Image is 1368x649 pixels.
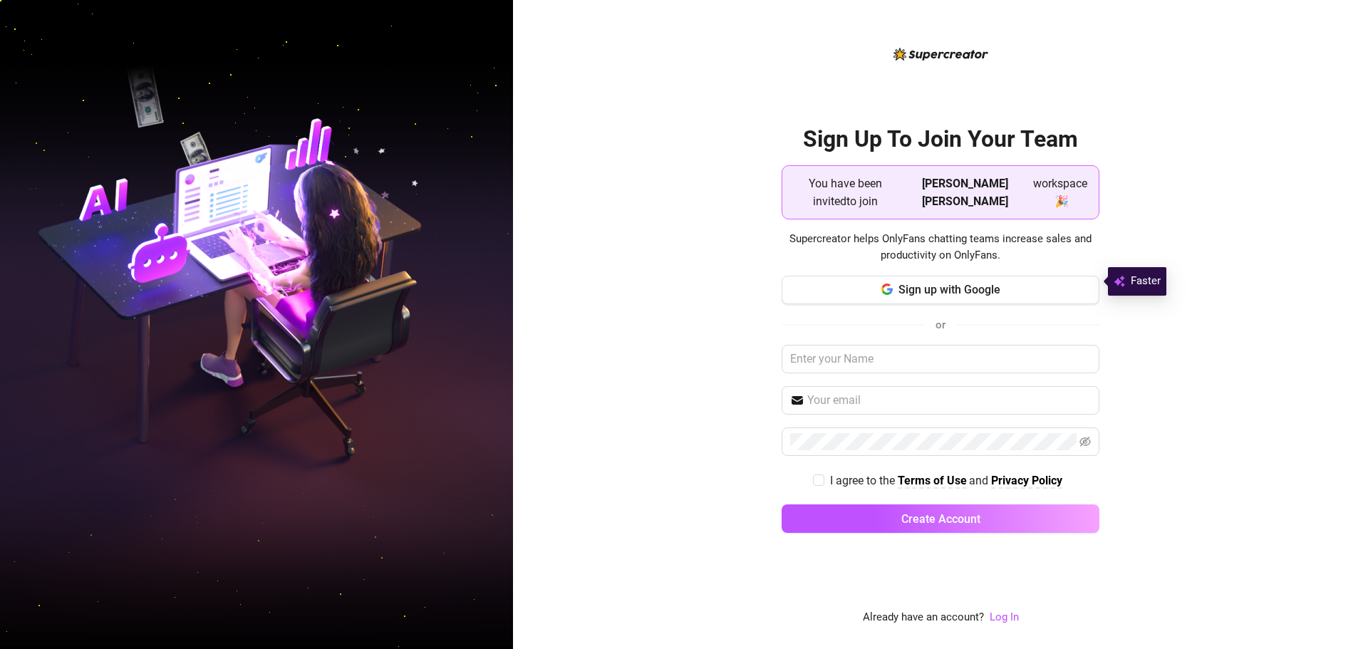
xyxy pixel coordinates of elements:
[782,125,1099,154] h2: Sign Up To Join Your Team
[794,175,898,210] span: You have been invited to join
[990,611,1019,623] a: Log In
[807,392,1091,409] input: Your email
[898,474,967,489] a: Terms of Use
[782,504,1099,533] button: Create Account
[898,474,967,487] strong: Terms of Use
[969,474,991,487] span: and
[782,276,1099,304] button: Sign up with Google
[863,609,984,626] span: Already have an account?
[936,318,945,331] span: or
[991,474,1062,487] strong: Privacy Policy
[990,609,1019,626] a: Log In
[830,474,898,487] span: I agree to the
[1032,175,1087,210] span: workspace 🎉
[991,474,1062,489] a: Privacy Policy
[782,345,1099,373] input: Enter your Name
[898,283,1000,296] span: Sign up with Google
[782,231,1099,264] span: Supercreator helps OnlyFans chatting teams increase sales and productivity on OnlyFans.
[922,177,1008,208] strong: [PERSON_NAME] [PERSON_NAME]
[893,48,988,61] img: logo-BBDzfeDw.svg
[901,512,980,526] span: Create Account
[1114,273,1125,290] img: svg%3e
[1131,273,1161,290] span: Faster
[1079,436,1091,447] span: eye-invisible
